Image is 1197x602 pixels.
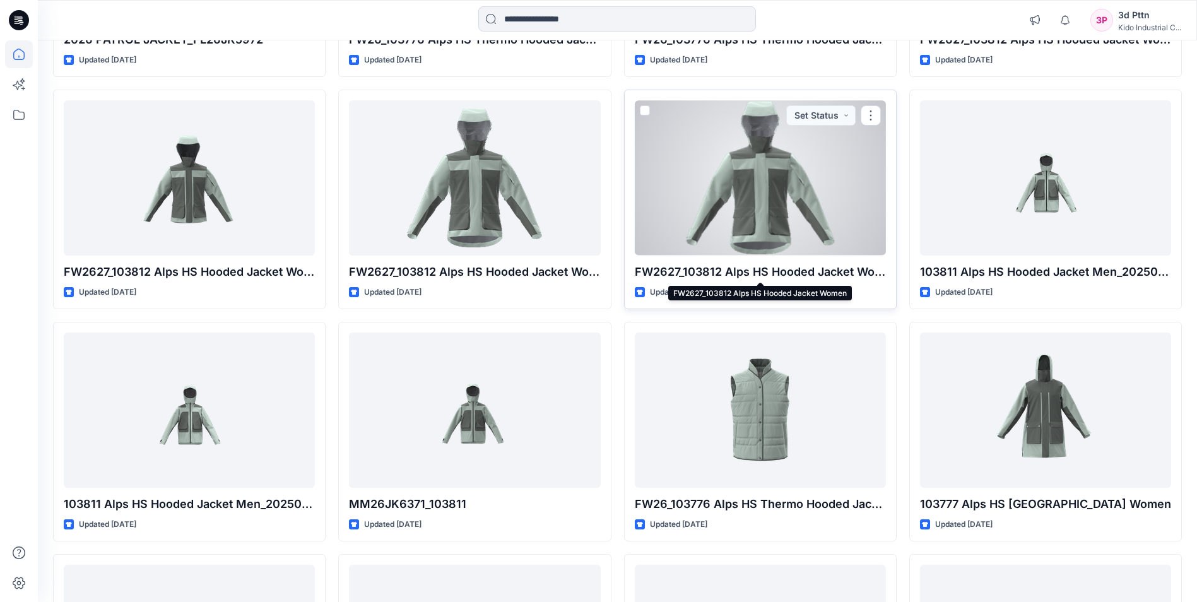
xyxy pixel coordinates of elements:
[349,263,600,281] p: FW2627_103812 Alps HS Hooded Jacket Women
[935,518,993,531] p: Updated [DATE]
[1090,9,1113,32] div: 3P
[920,100,1171,255] a: 103811 Alps HS Hooded Jacket Men_20250310
[79,54,136,67] p: Updated [DATE]
[64,333,315,487] a: 103811 Alps HS Hooded Jacket Men_20250310
[650,518,707,531] p: Updated [DATE]
[635,263,886,281] p: FW2627_103812 Alps HS Hooded Jacket Women
[920,263,1171,281] p: 103811 Alps HS Hooded Jacket Men_20250310
[1118,23,1181,32] div: Kido Industrial C...
[635,495,886,513] p: FW26_103776 Alps HS Thermo Hooded Jacket Men_DL
[79,286,136,299] p: Updated [DATE]
[349,495,600,513] p: MM26JK6371_103811
[364,286,422,299] p: Updated [DATE]
[920,495,1171,513] p: 103777 Alps HS [GEOGRAPHIC_DATA] Women
[64,495,315,513] p: 103811 Alps HS Hooded Jacket Men_20250310
[349,100,600,255] a: FW2627_103812 Alps HS Hooded Jacket Women
[364,54,422,67] p: Updated [DATE]
[635,333,886,487] a: FW26_103776 Alps HS Thermo Hooded Jacket Men_DL
[349,333,600,487] a: MM26JK6371_103811
[79,518,136,531] p: Updated [DATE]
[650,54,707,67] p: Updated [DATE]
[64,100,315,255] a: FW2627_103812 Alps HS Hooded Jacket Women
[1118,8,1181,23] div: 3d Pttn
[64,263,315,281] p: FW2627_103812 Alps HS Hooded Jacket Women
[935,54,993,67] p: Updated [DATE]
[650,286,707,299] p: Updated [DATE]
[935,286,993,299] p: Updated [DATE]
[635,100,886,255] a: FW2627_103812 Alps HS Hooded Jacket Women
[920,333,1171,487] a: 103777 Alps HS Thermo Hooded Parka Women
[364,518,422,531] p: Updated [DATE]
